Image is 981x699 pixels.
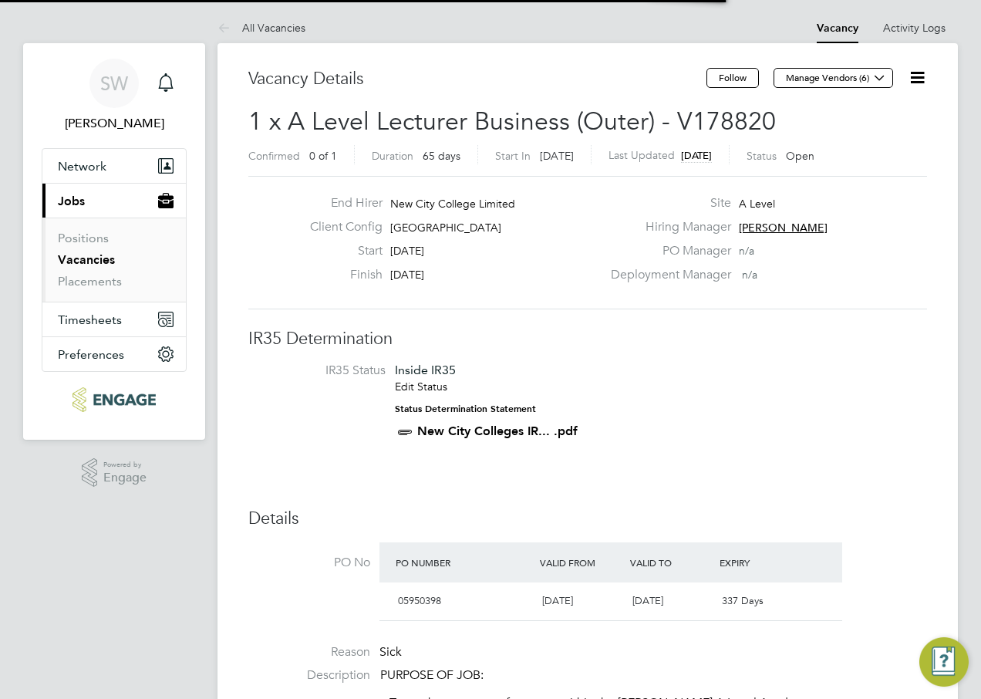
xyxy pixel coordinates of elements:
[248,508,927,530] h3: Details
[395,363,456,377] span: Inside IR35
[298,195,383,211] label: End Hirer
[248,68,706,90] h3: Vacancy Details
[248,106,776,137] span: 1 x A Level Lecturer Business (Outer) - V178820
[774,68,893,88] button: Manage Vendors (6)
[42,114,187,133] span: Silka Warrick-Akerele
[298,219,383,235] label: Client Config
[248,667,370,684] label: Description
[42,184,186,218] button: Jobs
[58,252,115,267] a: Vacancies
[298,243,383,259] label: Start
[608,148,675,162] label: Last Updated
[540,149,574,163] span: [DATE]
[536,549,626,576] div: Valid From
[100,73,128,93] span: SW
[390,244,424,258] span: [DATE]
[23,43,205,440] nav: Main navigation
[706,68,759,88] button: Follow
[390,197,515,211] span: New City College Limited
[58,347,124,362] span: Preferences
[423,149,460,163] span: 65 days
[626,549,716,576] div: Valid To
[632,594,663,607] span: [DATE]
[380,667,927,684] p: PURPOSE OF JOB:
[58,231,109,245] a: Positions
[72,387,155,412] img: ncclondon-logo-retina.png
[379,644,402,660] span: Sick
[395,380,447,393] a: Edit Status
[58,194,85,208] span: Jobs
[372,149,413,163] label: Duration
[542,594,573,607] span: [DATE]
[42,149,186,183] button: Network
[398,594,441,607] span: 05950398
[42,337,186,371] button: Preferences
[42,59,187,133] a: SW[PERSON_NAME]
[681,149,712,162] span: [DATE]
[82,458,147,488] a: Powered byEngage
[716,549,806,576] div: Expiry
[395,404,536,414] strong: Status Determination Statement
[722,594,764,607] span: 337 Days
[739,197,775,211] span: A Level
[602,243,731,259] label: PO Manager
[739,221,828,235] span: [PERSON_NAME]
[602,195,731,211] label: Site
[103,458,147,471] span: Powered by
[264,363,386,379] label: IR35 Status
[919,637,969,687] button: Engage Resource Center
[248,555,370,571] label: PO No
[58,159,106,174] span: Network
[58,274,122,289] a: Placements
[747,149,777,163] label: Status
[248,644,370,660] label: Reason
[742,268,757,282] span: n/a
[58,312,122,327] span: Timesheets
[392,549,536,576] div: PO Number
[883,21,946,35] a: Activity Logs
[42,302,186,336] button: Timesheets
[602,267,731,283] label: Deployment Manager
[495,149,531,163] label: Start In
[42,387,187,412] a: Go to home page
[248,328,927,350] h3: IR35 Determination
[217,21,305,35] a: All Vacancies
[248,149,300,163] label: Confirmed
[417,424,578,438] a: New City Colleges IR... .pdf
[786,149,814,163] span: Open
[390,221,501,235] span: [GEOGRAPHIC_DATA]
[42,218,186,302] div: Jobs
[103,471,147,485] span: Engage
[817,22,858,35] a: Vacancy
[390,268,424,282] span: [DATE]
[602,219,731,235] label: Hiring Manager
[298,267,383,283] label: Finish
[309,149,337,163] span: 0 of 1
[739,244,754,258] span: n/a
